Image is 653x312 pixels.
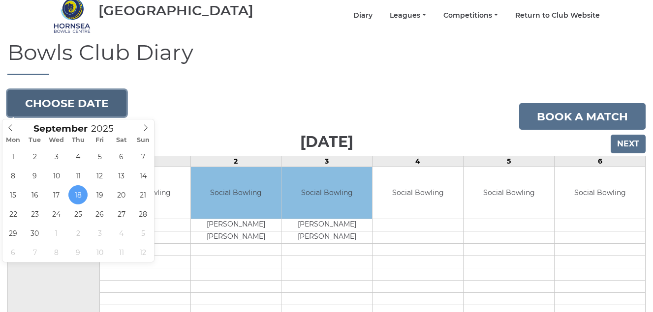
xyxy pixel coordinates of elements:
[3,243,23,262] span: October 6, 2025
[353,11,373,20] a: Diary
[90,224,109,243] span: October 3, 2025
[88,123,126,134] input: Scroll to increment
[464,167,554,219] td: Social Bowling
[25,166,44,185] span: September 9, 2025
[191,231,281,243] td: [PERSON_NAME]
[68,185,88,204] span: September 18, 2025
[373,156,464,167] td: 4
[281,167,372,219] td: Social Bowling
[89,137,111,143] span: Fri
[67,137,89,143] span: Thu
[90,243,109,262] span: October 10, 2025
[3,185,23,204] span: September 15, 2025
[519,103,646,130] a: Book a match
[390,11,426,20] a: Leagues
[133,224,153,243] span: October 5, 2025
[112,224,131,243] span: October 4, 2025
[7,40,646,75] h1: Bowls Club Diary
[111,137,132,143] span: Sat
[133,147,153,166] span: September 7, 2025
[112,166,131,185] span: September 13, 2025
[443,11,498,20] a: Competitions
[3,147,23,166] span: September 1, 2025
[33,124,88,134] span: Scroll to increment
[68,166,88,185] span: September 11, 2025
[611,135,646,153] input: Next
[112,243,131,262] span: October 11, 2025
[3,166,23,185] span: September 8, 2025
[191,219,281,231] td: [PERSON_NAME]
[68,147,88,166] span: September 4, 2025
[47,224,66,243] span: October 1, 2025
[190,156,281,167] td: 2
[25,185,44,204] span: September 16, 2025
[133,204,153,224] span: September 28, 2025
[25,243,44,262] span: October 7, 2025
[47,147,66,166] span: September 3, 2025
[3,204,23,224] span: September 22, 2025
[68,204,88,224] span: September 25, 2025
[7,90,126,116] button: Choose date
[2,137,24,143] span: Mon
[25,147,44,166] span: September 2, 2025
[90,166,109,185] span: September 12, 2025
[133,166,153,185] span: September 14, 2025
[47,185,66,204] span: September 17, 2025
[112,204,131,224] span: September 27, 2025
[24,137,46,143] span: Tue
[46,137,67,143] span: Wed
[90,185,109,204] span: September 19, 2025
[464,156,555,167] td: 5
[133,243,153,262] span: October 12, 2025
[68,224,88,243] span: October 2, 2025
[191,167,281,219] td: Social Bowling
[373,167,463,219] td: Social Bowling
[515,11,600,20] a: Return to Club Website
[112,185,131,204] span: September 20, 2025
[133,185,153,204] span: September 21, 2025
[3,224,23,243] span: September 29, 2025
[281,156,373,167] td: 3
[555,156,646,167] td: 6
[281,231,372,243] td: [PERSON_NAME]
[555,167,645,219] td: Social Bowling
[98,3,253,18] div: [GEOGRAPHIC_DATA]
[68,243,88,262] span: October 9, 2025
[112,147,131,166] span: September 6, 2025
[25,224,44,243] span: September 30, 2025
[281,219,372,231] td: [PERSON_NAME]
[132,137,154,143] span: Sun
[25,204,44,224] span: September 23, 2025
[90,204,109,224] span: September 26, 2025
[90,147,109,166] span: September 5, 2025
[47,243,66,262] span: October 8, 2025
[47,204,66,224] span: September 24, 2025
[47,166,66,185] span: September 10, 2025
